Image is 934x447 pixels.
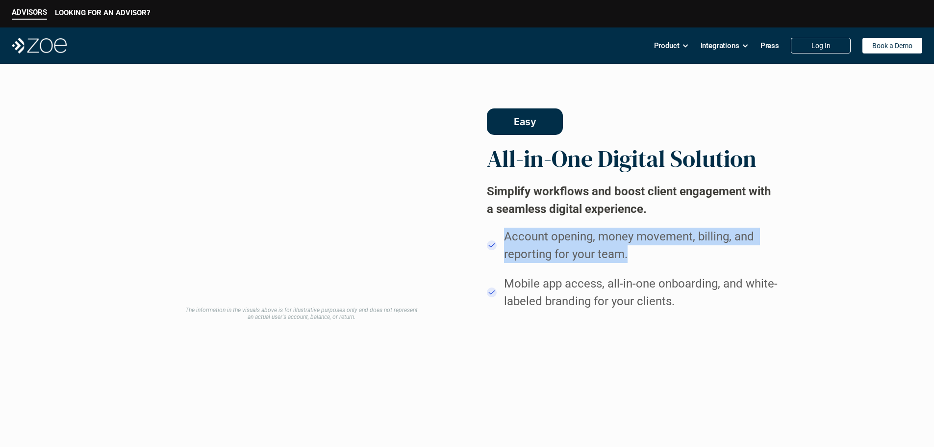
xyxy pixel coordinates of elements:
[504,275,781,310] p: Mobile app access, all-in-one onboarding, and white-labeled branding for your clients.
[504,228,781,263] p: Account opening, money movement, billing, and reporting for your team.
[811,42,831,50] p: Log In
[185,307,418,314] em: The information in the visuals above is for illustrative purposes only and does not represent
[760,36,779,55] a: Press
[248,314,355,320] em: an actual user's account, balance, or return.
[791,38,851,53] a: Log In
[513,115,536,127] p: Easy
[487,108,563,134] button: Easy
[872,42,912,50] p: Book a Demo
[55,8,150,17] p: LOOKING FOR AN ADVISOR?
[654,38,680,53] p: Product
[487,144,757,173] h2: All-in-One Digital Solution
[701,38,739,53] p: Integrations
[862,38,922,53] a: Book a Demo
[487,183,778,218] h2: Simplify workflows and boost client engagement with a seamless digital experience.
[12,8,47,17] p: ADVISORS
[760,38,779,53] p: Press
